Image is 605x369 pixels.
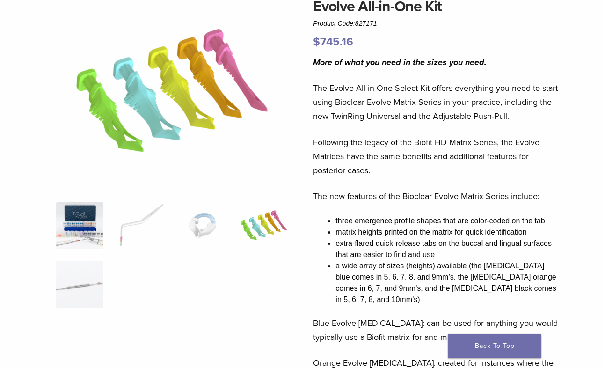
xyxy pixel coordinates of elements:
img: Evolve All-in-One Kit - Image 3 [179,202,226,249]
p: The Evolve All-in-One Select Kit offers everything you need to start using Bioclear Evolve Matrix... [313,81,559,123]
li: a wide array of sizes (heights) available (the [MEDICAL_DATA] blue comes in 5, 6, 7, 8, and 9mm’s... [335,260,559,305]
li: extra-flared quick-release tabs on the buccal and lingual surfaces that are easier to find and use [335,238,559,260]
div: Domain Overview [36,55,84,61]
div: Domain: [DOMAIN_NAME] [24,24,103,32]
img: Evolve All-in-One Kit - Image 2 [117,202,165,249]
i: More of what you need in the sizes you need. [313,57,487,67]
li: three emergence profile shapes that are color-coded on the tab [335,215,559,227]
p: Blue Evolve [MEDICAL_DATA]: can be used for anything you would typically use a Biofit matrix for ... [313,316,559,344]
p: Following the legacy of the Biofit HD Matrix Series, the Evolve Matrices have the same benefits a... [313,135,559,177]
li: matrix heights printed on the matrix for quick identification [335,227,559,238]
img: IMG_0457-scaled-e1745362001290-300x300.jpg [56,202,103,249]
p: The new features of the Bioclear Evolve Matrix Series include: [313,189,559,203]
bdi: 745.16 [313,35,353,49]
span: $ [313,35,320,49]
img: logo_orange.svg [15,15,22,22]
img: tab_keywords_by_traffic_grey.svg [93,54,101,62]
img: tab_domain_overview_orange.svg [25,54,33,62]
div: Keywords by Traffic [103,55,158,61]
div: v 4.0.25 [26,15,46,22]
img: website_grey.svg [15,24,22,32]
img: Evolve All-in-One Kit - Image 5 [56,261,103,308]
span: 827171 [355,20,377,27]
a: Back To Top [448,334,541,358]
span: Product Code: [313,20,377,27]
img: Evolve All-in-One Kit - Image 4 [240,202,287,249]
